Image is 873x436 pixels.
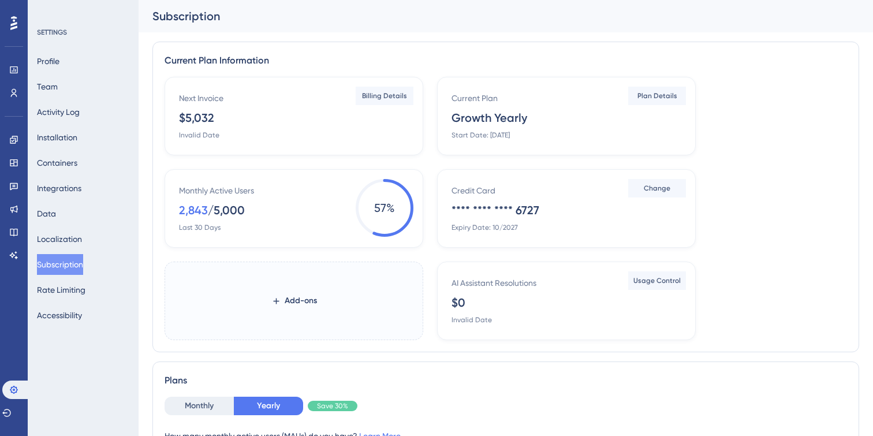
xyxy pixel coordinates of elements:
span: 57 % [356,179,413,237]
button: Add-ons [271,290,317,311]
button: Activity Log [37,102,80,122]
div: $5,032 [179,110,214,126]
div: Current Plan Information [165,54,847,68]
div: Expiry Date: 10/2027 [452,223,518,232]
div: 2,843 [179,202,208,218]
div: Next Invoice [179,91,223,105]
button: Subscription [37,254,83,275]
span: Billing Details [362,91,407,100]
button: Change [628,179,686,197]
div: Subscription [152,8,830,24]
div: $0 [452,295,465,311]
button: Rate Limiting [37,280,85,300]
div: / 5,000 [208,202,245,218]
div: Plans [165,374,847,387]
button: Monthly [165,397,234,415]
span: Usage Control [633,276,681,285]
button: Yearly [234,397,303,415]
button: Profile [37,51,59,72]
div: Credit Card [452,184,495,197]
div: Last 30 Days [179,223,221,232]
button: Accessibility [37,305,82,326]
div: AI Assistant Resolutions [452,276,536,290]
button: Data [37,203,56,224]
div: Current Plan [452,91,498,105]
button: Plan Details [628,87,686,105]
button: Team [37,76,58,97]
button: Localization [37,229,82,249]
button: Containers [37,152,77,173]
div: SETTINGS [37,28,130,37]
div: Invalid Date [179,131,219,140]
div: Invalid Date [452,315,492,325]
span: Save 30% [317,401,348,411]
button: Integrations [37,178,81,199]
div: Monthly Active Users [179,184,254,197]
span: Plan Details [637,91,677,100]
span: Add-ons [285,294,317,308]
span: Change [644,184,670,193]
iframe: UserGuiding AI Assistant Launcher [824,390,859,425]
button: Billing Details [356,87,413,105]
div: Start Date: [DATE] [452,131,510,140]
button: Usage Control [628,271,686,290]
button: Installation [37,127,77,148]
div: Growth Yearly [452,110,527,126]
